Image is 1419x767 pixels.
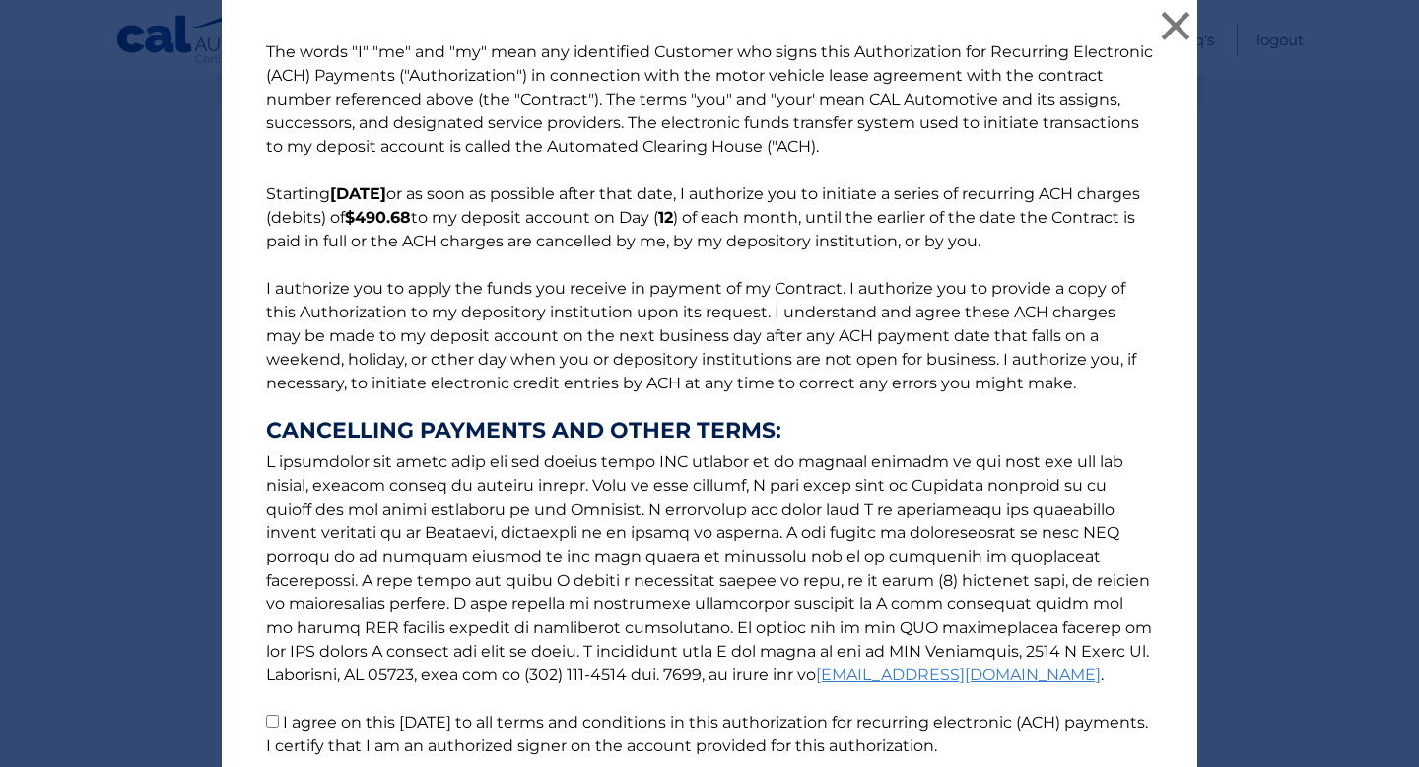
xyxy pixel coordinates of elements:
[266,419,1153,443] strong: CANCELLING PAYMENTS AND OTHER TERMS:
[266,713,1148,755] label: I agree on this [DATE] to all terms and conditions in this authorization for recurring electronic...
[246,40,1173,758] p: The words "I" "me" and "my" mean any identified Customer who signs this Authorization for Recurri...
[345,208,411,227] b: $490.68
[1156,6,1195,45] button: ×
[330,184,386,203] b: [DATE]
[658,208,673,227] b: 12
[816,665,1101,684] a: [EMAIL_ADDRESS][DOMAIN_NAME]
